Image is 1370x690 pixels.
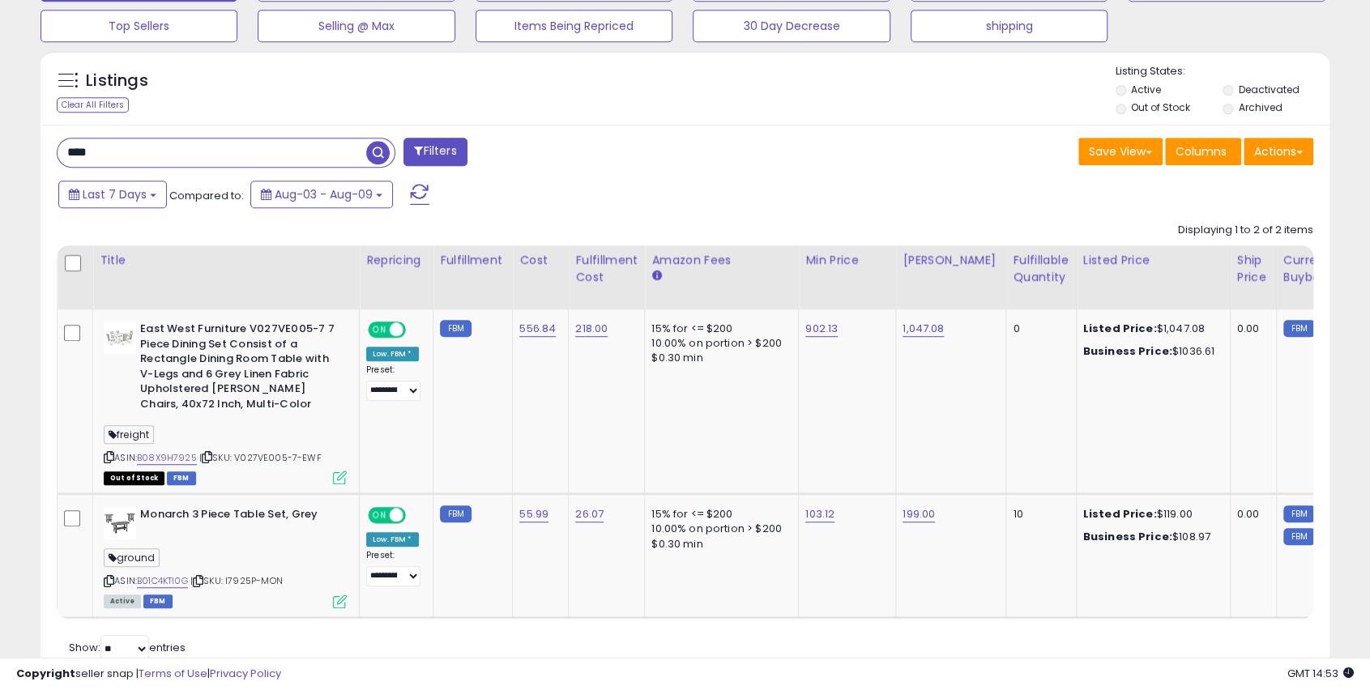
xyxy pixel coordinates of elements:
button: Columns [1165,138,1241,165]
small: FBM [1283,528,1315,545]
div: 10.00% on portion > $200 [651,522,786,536]
span: freight [104,425,154,444]
button: shipping [911,10,1108,42]
div: Preset: [366,550,420,586]
span: OFF [403,323,429,337]
div: Ship Price [1237,252,1270,286]
div: 0.00 [1237,507,1264,522]
a: B08X9H7925 [137,451,197,465]
span: FBM [167,471,196,485]
p: Listing States: [1116,64,1329,79]
div: 15% for <= $200 [651,322,786,336]
div: Displaying 1 to 2 of 2 items [1178,223,1313,238]
span: Last 7 Days [83,186,147,202]
div: Min Price [805,252,889,269]
div: seller snap | | [16,667,281,682]
img: 41ZjZ7LWH-L._SL40_.jpg [104,507,136,539]
span: ON [369,509,390,522]
div: 15% for <= $200 [651,507,786,522]
span: ground [104,548,160,567]
div: Cost [519,252,561,269]
div: Title [100,252,352,269]
span: All listings currently available for purchase on Amazon [104,594,141,608]
div: Listed Price [1083,252,1223,269]
a: 556.84 [519,321,556,337]
span: | SKU: I7925P-MON [190,574,283,587]
button: Filters [403,138,467,166]
button: Top Sellers [41,10,237,42]
div: $1036.61 [1083,344,1218,359]
div: $0.30 min [651,537,786,552]
div: 10.00% on portion > $200 [651,336,786,351]
a: 218.00 [575,321,608,337]
div: Fulfillment [440,252,506,269]
a: Terms of Use [139,666,207,681]
div: Amazon Fees [651,252,792,269]
button: Save View [1078,138,1163,165]
a: 1,047.08 [903,321,944,337]
small: FBM [440,505,472,522]
b: Business Price: [1083,529,1172,544]
div: Repricing [366,252,426,269]
div: Current Buybox Price [1283,252,1367,286]
button: Items Being Repriced [476,10,672,42]
b: East West Furniture V027VE005-7 7 Piece Dining Set Consist of a Rectangle Dining Room Table with ... [140,322,337,415]
button: Selling @ Max [258,10,455,42]
b: Monarch 3 Piece Table Set, Grey [140,507,337,526]
img: 31GH-F5lY-L._SL40_.jpg [104,322,136,354]
label: Deactivated [1239,83,1300,96]
small: FBM [1283,320,1315,337]
div: 0 [1013,322,1063,336]
div: Preset: [366,364,420,401]
span: All listings that are currently out of stock and unavailable for purchase on Amazon [104,471,164,485]
b: Listed Price: [1083,506,1157,522]
strong: Copyright [16,666,75,681]
a: 103.12 [805,506,834,522]
div: $108.97 [1083,530,1218,544]
span: | SKU: V027VE005-7-EWF [199,451,322,464]
a: Privacy Policy [210,666,281,681]
label: Active [1131,83,1161,96]
button: 30 Day Decrease [693,10,890,42]
div: $0.30 min [651,351,786,365]
span: Columns [1176,143,1227,160]
div: Fulfillment Cost [575,252,638,286]
a: B01C4KTI0G [137,574,188,588]
div: Clear All Filters [57,97,129,113]
span: Show: entries [69,640,186,655]
a: 55.99 [519,506,548,522]
label: Out of Stock [1131,100,1190,114]
b: Business Price: [1083,343,1172,359]
span: Compared to: [169,188,244,203]
span: 2025-08-17 14:53 GMT [1287,666,1354,681]
div: ASIN: [104,322,347,483]
div: Low. FBM * [366,532,419,547]
div: [PERSON_NAME] [903,252,999,269]
span: OFF [403,509,429,522]
small: Amazon Fees. [651,269,661,283]
small: FBM [1283,505,1315,522]
div: 10 [1013,507,1063,522]
a: 199.00 [903,506,935,522]
div: Fulfillable Quantity [1013,252,1069,286]
span: ON [369,323,390,337]
div: Low. FBM * [366,347,419,361]
small: FBM [440,320,472,337]
a: 902.13 [805,321,838,337]
button: Aug-03 - Aug-09 [250,181,393,208]
div: $1,047.08 [1083,322,1218,336]
button: Actions [1244,138,1313,165]
button: Last 7 Days [58,181,167,208]
div: ASIN: [104,507,347,607]
span: Aug-03 - Aug-09 [275,186,373,202]
b: Listed Price: [1083,321,1157,336]
label: Archived [1239,100,1283,114]
h5: Listings [86,70,148,92]
span: FBM [143,594,173,608]
div: $119.00 [1083,507,1218,522]
a: 26.07 [575,506,604,522]
div: 0.00 [1237,322,1264,336]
